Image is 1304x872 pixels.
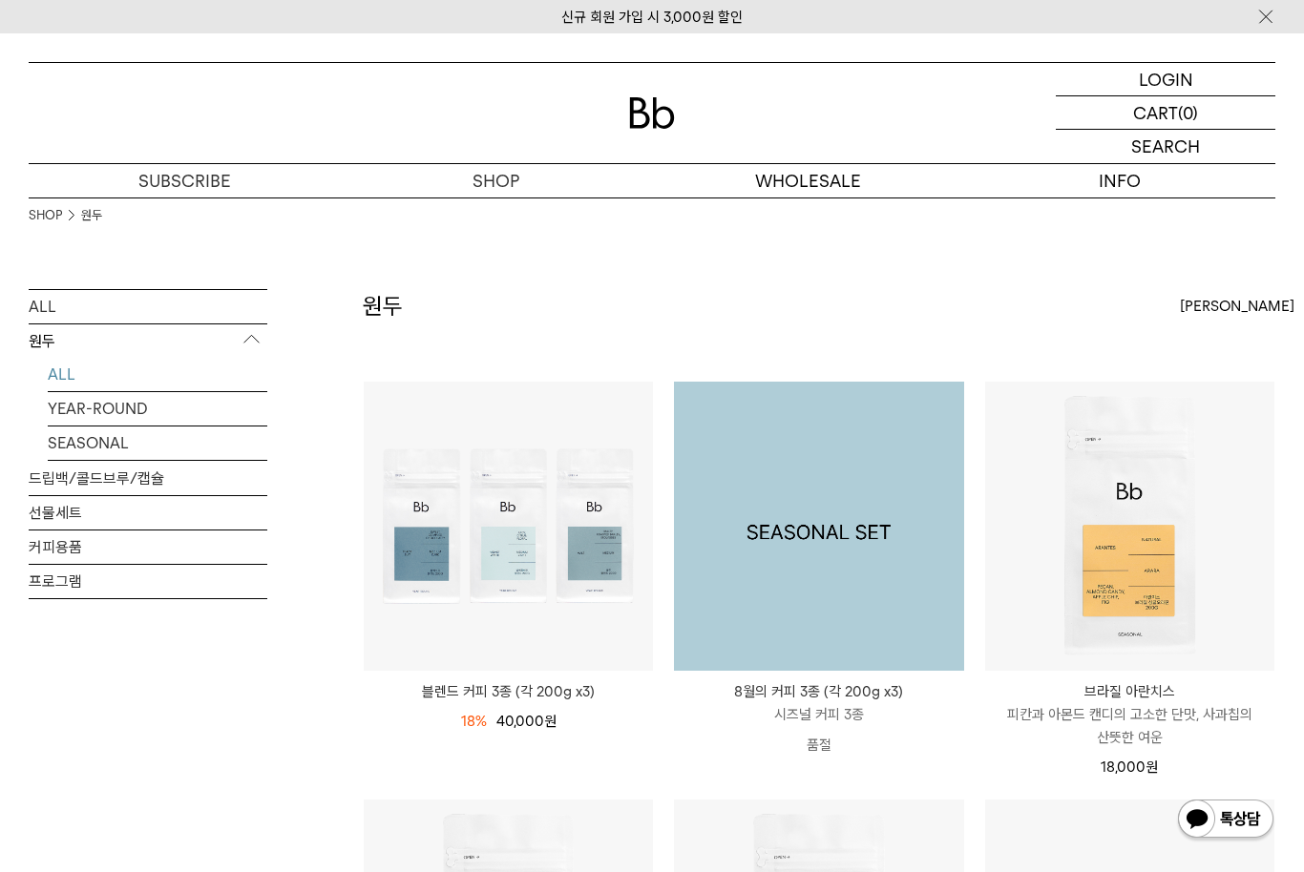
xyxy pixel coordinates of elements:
[674,680,963,726] a: 8월의 커피 3종 (각 200g x3) 시즈널 커피 3종
[1101,758,1158,776] span: 18,000
[985,703,1274,749] p: 피칸과 아몬드 캔디의 고소한 단맛, 사과칩의 산뜻한 여운
[29,164,341,197] a: SUBSCRIBE
[544,713,557,730] span: 원
[461,710,487,733] div: 18%
[1133,96,1178,129] p: CART
[48,358,267,391] a: ALL
[561,9,743,26] a: 신규 회원 가입 시 3,000원 할인
[48,392,267,426] a: YEAR-ROUND
[341,164,653,197] a: SHOP
[48,426,267,460] a: SEASONAL
[1131,130,1200,163] p: SEARCH
[29,496,267,529] a: 선물세트
[1139,63,1193,95] p: LOGIN
[674,382,963,671] img: 1000000743_add2_021.png
[674,703,963,726] p: 시즈널 커피 3종
[29,565,267,598] a: 프로그램
[364,680,653,703] a: 블렌드 커피 3종 (각 200g x3)
[1146,758,1158,776] span: 원
[985,382,1274,671] img: 브라질 아란치스
[363,290,403,322] h2: 원두
[29,462,267,495] a: 드립백/콜드브루/캡슐
[29,290,267,323] a: ALL
[1176,798,1275,843] img: 카카오톡 채널 1:1 채팅 버튼
[964,164,1276,197] p: INFO
[496,713,557,730] span: 40,000
[674,382,963,671] a: 8월의 커피 3종 (각 200g x3)
[1056,96,1275,130] a: CART (0)
[1056,63,1275,96] a: LOGIN
[1180,295,1294,318] span: [PERSON_NAME]
[1178,96,1198,129] p: (0)
[674,726,963,764] p: 품절
[81,206,102,225] a: 원두
[985,680,1274,703] p: 브라질 아란치스
[29,324,267,359] p: 원두
[364,382,653,671] img: 블렌드 커피 3종 (각 200g x3)
[674,680,963,703] p: 8월의 커피 3종 (각 200g x3)
[985,680,1274,749] a: 브라질 아란치스 피칸과 아몬드 캔디의 고소한 단맛, 사과칩의 산뜻한 여운
[29,530,267,564] a: 커피용품
[629,97,675,129] img: 로고
[29,206,62,225] a: SHOP
[652,164,964,197] p: WHOLESALE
